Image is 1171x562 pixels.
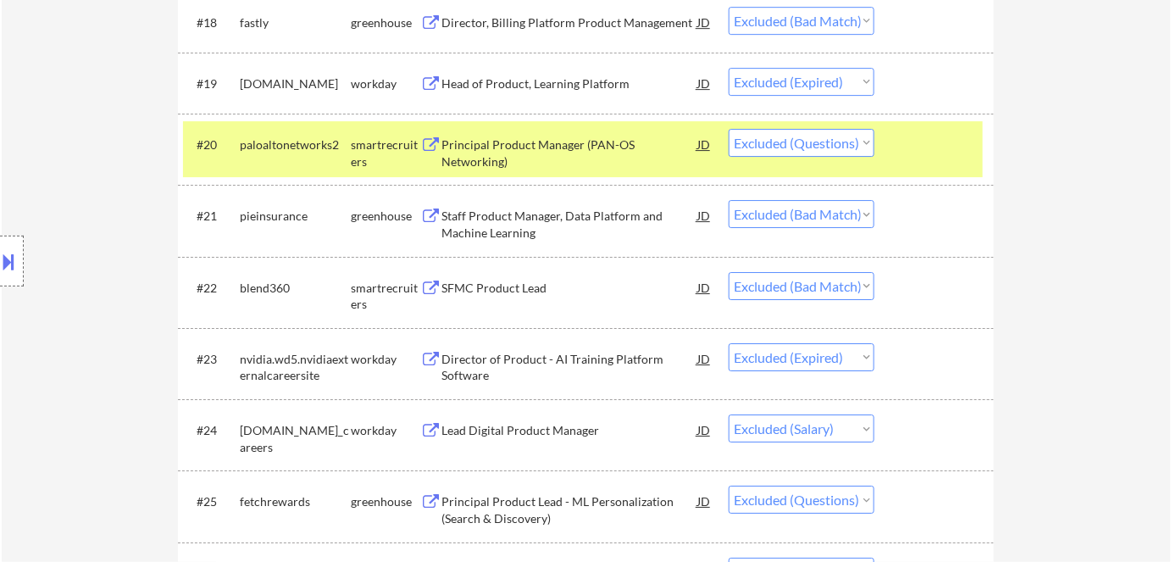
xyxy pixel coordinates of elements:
div: workday [351,422,420,439]
div: Head of Product, Learning Platform [441,75,697,92]
div: #18 [197,14,226,31]
div: fetchrewards [240,493,351,510]
div: [DOMAIN_NAME]_careers [240,422,351,455]
div: Principal Product Lead - ML Personalization (Search & Discovery) [441,493,697,526]
div: #24 [197,422,226,439]
div: Director of Product - AI Training Platform Software [441,351,697,384]
div: greenhouse [351,14,420,31]
div: Lead Digital Product Manager [441,422,697,439]
div: JD [696,415,713,445]
div: JD [696,486,713,516]
div: JD [696,272,713,303]
div: SFMC Product Lead [441,280,697,297]
div: fastly [240,14,351,31]
div: greenhouse [351,208,420,225]
div: smartrecruiters [351,280,420,313]
div: workday [351,351,420,368]
div: greenhouse [351,493,420,510]
div: JD [696,68,713,98]
div: Staff Product Manager, Data Platform and Machine Learning [441,208,697,241]
div: JD [696,7,713,37]
div: JD [696,343,713,374]
div: smartrecruiters [351,136,420,170]
div: #19 [197,75,226,92]
div: JD [696,200,713,231]
div: JD [696,129,713,159]
div: workday [351,75,420,92]
div: Principal Product Manager (PAN-OS Networking) [441,136,697,170]
div: Director, Billing Platform Product Management [441,14,697,31]
div: #25 [197,493,226,510]
div: [DOMAIN_NAME] [240,75,351,92]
